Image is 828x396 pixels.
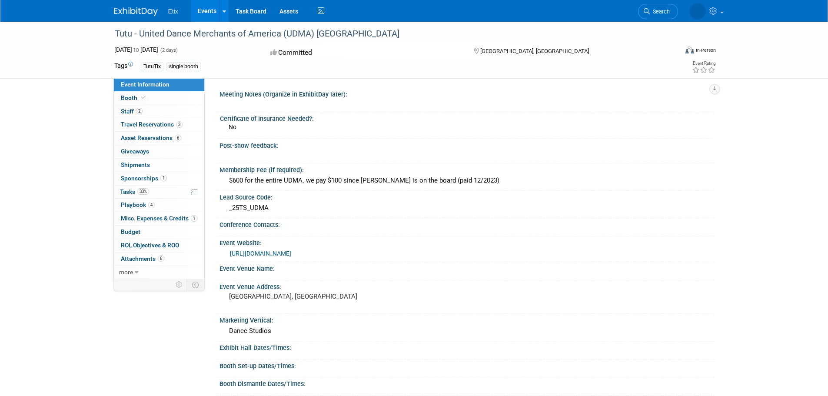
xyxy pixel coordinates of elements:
[219,236,714,247] div: Event Website:
[268,45,460,60] div: Committed
[114,239,204,252] a: ROI, Objectives & ROO
[121,121,183,128] span: Travel Reservations
[114,253,204,266] a: Attachments6
[219,377,714,388] div: Booth Dismantle Dates/Times:
[114,118,204,131] a: Travel Reservations3
[114,78,204,91] a: Event Information
[121,94,147,101] span: Booth
[121,161,150,168] span: Shipments
[220,112,710,123] div: Certificate of Insurance Needed?:
[219,88,714,99] div: Meeting Notes (Organize in ExhibitDay later):
[114,172,204,185] a: Sponsorships1
[172,279,187,290] td: Personalize Event Tab Strip
[114,105,204,118] a: Staff2
[114,159,204,172] a: Shipments
[219,218,714,229] div: Conference Contacts:
[160,47,178,53] span: (2 days)
[226,174,708,187] div: $600 for the entire UDMA. we pay $100 since [PERSON_NAME] is on the board (paid 12/2023)
[650,8,670,15] span: Search
[191,215,197,222] span: 1
[219,341,714,352] div: Exhibit Hall Dates/Times:
[219,262,714,273] div: Event Venue Name:
[226,201,708,215] div: _25TS_UDMA
[114,266,204,279] a: more
[480,48,589,54] span: [GEOGRAPHIC_DATA], [GEOGRAPHIC_DATA]
[695,47,716,53] div: In-Person
[114,226,204,239] a: Budget
[137,188,149,195] span: 33%
[121,134,181,141] span: Asset Reservations
[219,359,714,370] div: Booth Set-up Dates/Times:
[148,202,155,208] span: 4
[176,121,183,128] span: 3
[121,175,167,182] span: Sponsorships
[168,8,178,15] span: Etix
[160,175,167,181] span: 1
[219,280,714,291] div: Event Venue Address:
[114,145,204,158] a: Giveaways
[121,228,140,235] span: Budget
[229,123,236,130] span: No
[112,26,665,42] div: Tutu - United Dance Merchants of America (UDMA) [GEOGRAPHIC_DATA]
[219,314,714,325] div: Marketing Vertical:
[114,92,204,105] a: Booth
[166,62,201,71] div: single booth
[121,148,149,155] span: Giveaways
[121,215,197,222] span: Misc. Expenses & Credits
[120,188,149,195] span: Tasks
[689,3,706,20] img: Lakisha Cooper
[186,279,204,290] td: Toggle Event Tabs
[219,163,714,174] div: Membership Fee (if required):
[638,4,678,19] a: Search
[114,186,204,199] a: Tasks33%
[219,191,714,202] div: Lead Source Code:
[141,95,146,100] i: Booth reservation complete
[685,47,694,53] img: Format-Inperson.png
[136,108,143,114] span: 2
[114,46,158,53] span: [DATE] [DATE]
[121,108,143,115] span: Staff
[132,46,140,53] span: to
[229,293,416,300] pre: [GEOGRAPHIC_DATA], [GEOGRAPHIC_DATA]
[114,212,204,225] a: Misc. Expenses & Credits1
[121,242,179,249] span: ROI, Objectives & ROO
[121,255,164,262] span: Attachments
[627,45,716,58] div: Event Format
[121,81,170,88] span: Event Information
[692,61,715,66] div: Event Rating
[114,199,204,212] a: Playbook4
[114,7,158,16] img: ExhibitDay
[219,139,714,150] div: Post-show feedback:
[175,135,181,141] span: 6
[119,269,133,276] span: more
[114,132,204,145] a: Asset Reservations6
[230,250,291,257] a: [URL][DOMAIN_NAME]
[114,61,133,71] td: Tags
[158,255,164,262] span: 6
[226,324,708,338] div: Dance Studios
[121,201,155,208] span: Playbook
[141,62,163,71] div: TutuTix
